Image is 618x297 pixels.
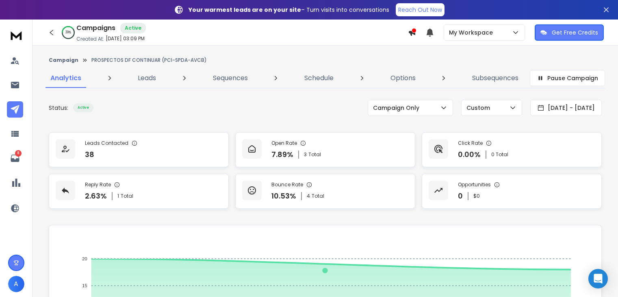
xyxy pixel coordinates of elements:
a: Schedule [299,68,338,88]
button: Get Free Credits [535,24,604,41]
a: Reach Out Now [396,3,445,16]
p: PROSPECTOS DF CONTINUAR (PCI-SPDA-AVCB) [91,57,207,63]
a: Sequences [208,68,253,88]
span: Total [308,151,321,158]
p: Reach Out Now [398,6,442,14]
a: Subsequences [467,68,523,88]
p: Analytics [50,73,81,83]
button: Campaign [49,57,78,63]
button: [DATE] - [DATE] [530,100,602,116]
button: Pause Campaign [530,70,605,86]
p: Reply Rate [85,181,111,188]
p: 8 [15,150,22,157]
p: [DATE] 03:09 PM [106,35,145,42]
p: Options [390,73,416,83]
p: 10.53 % [271,190,296,202]
tspan: 15 [82,283,87,288]
span: Total [121,193,133,199]
p: Open Rate [271,140,297,146]
p: Get Free Credits [552,28,598,37]
a: Reply Rate2.63%1Total [49,174,229,209]
a: Analytics [46,68,86,88]
button: A [8,276,24,292]
p: Sequences [213,73,248,83]
p: Created At: [76,36,104,42]
a: Leads Contacted38 [49,132,229,167]
p: 0 Total [491,151,508,158]
p: 0 [458,190,463,202]
p: Subsequences [472,73,518,83]
span: 3 [304,151,307,158]
a: Opportunities0$0 [422,174,602,209]
span: 4 [307,193,310,199]
p: Status: [49,104,68,112]
p: 0.00 % [458,149,481,160]
span: Total [312,193,324,199]
p: Click Rate [458,140,483,146]
p: 39 % [65,30,71,35]
div: Active [73,103,93,112]
p: Schedule [304,73,334,83]
a: 8 [7,150,23,166]
p: 2.63 % [85,190,107,202]
p: Bounce Rate [271,181,303,188]
a: Click Rate0.00%0 Total [422,132,602,167]
p: Custom [466,104,493,112]
a: Options [386,68,421,88]
p: Campaign Only [373,104,423,112]
p: – Turn visits into conversations [189,6,389,14]
a: Open Rate7.89%3Total [235,132,415,167]
strong: Your warmest leads are on your site [189,6,301,14]
h1: Campaigns [76,23,115,33]
p: Leads Contacted [85,140,128,146]
p: 7.89 % [271,149,293,160]
img: logo [8,28,24,43]
div: Open Intercom Messenger [588,269,608,288]
p: 38 [85,149,94,160]
p: $ 0 [473,193,480,199]
div: Active [120,23,146,33]
p: Leads [138,73,156,83]
a: Bounce Rate10.53%4Total [235,174,415,209]
span: 1 [117,193,119,199]
p: My Workspace [449,28,496,37]
a: Leads [133,68,161,88]
p: Opportunities [458,181,491,188]
tspan: 20 [82,256,87,261]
